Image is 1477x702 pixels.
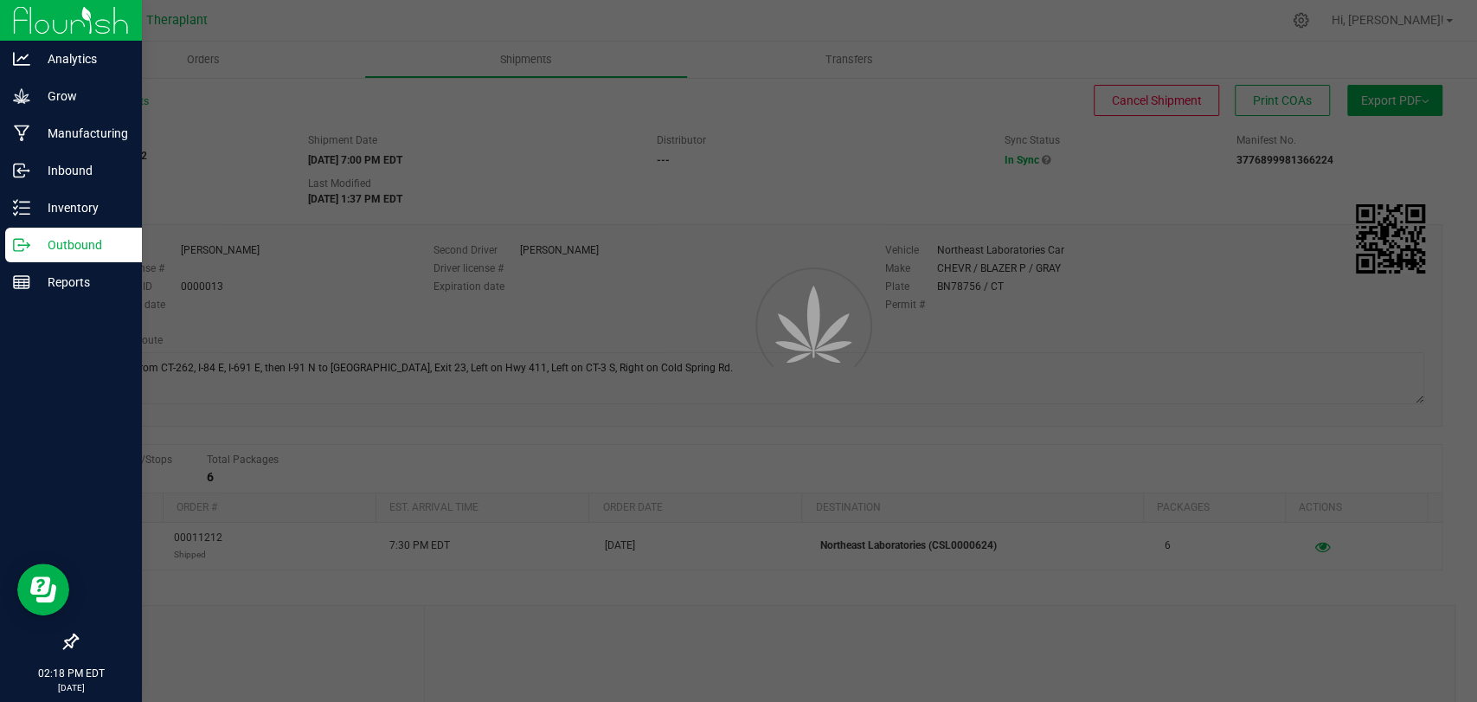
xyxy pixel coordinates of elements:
[13,87,30,105] inline-svg: Grow
[13,50,30,68] inline-svg: Analytics
[30,160,134,181] p: Inbound
[30,48,134,69] p: Analytics
[30,123,134,144] p: Manufacturing
[8,666,134,681] p: 02:18 PM EDT
[30,86,134,106] p: Grow
[13,125,30,142] inline-svg: Manufacturing
[13,274,30,291] inline-svg: Reports
[13,236,30,254] inline-svg: Outbound
[30,197,134,218] p: Inventory
[13,199,30,216] inline-svg: Inventory
[8,681,134,694] p: [DATE]
[17,564,69,615] iframe: Resource center
[30,235,134,255] p: Outbound
[13,162,30,179] inline-svg: Inbound
[30,272,134,293] p: Reports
